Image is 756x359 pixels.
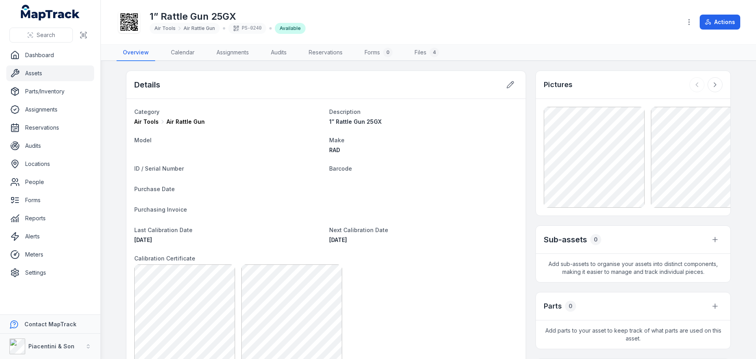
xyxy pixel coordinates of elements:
div: Available [275,23,306,34]
a: Dashboard [6,47,94,63]
span: Model [134,137,152,143]
time: 29/04/2025, 12:00:00 am [134,236,152,243]
h3: Parts [544,301,562,312]
span: Next Calibration Date [329,227,388,233]
div: 0 [565,301,576,312]
a: Calendar [165,45,201,61]
a: Alerts [6,229,94,244]
h2: Sub-assets [544,234,587,245]
a: Forms0 [358,45,399,61]
a: Assets [6,65,94,81]
button: Actions [700,15,740,30]
span: Barcode [329,165,352,172]
span: Search [37,31,55,39]
span: Description [329,108,361,115]
div: 0 [383,48,393,57]
span: Purchase Date [134,186,175,192]
a: Assignments [6,102,94,117]
span: Add sub-assets to organise your assets into distinct components, making it easier to manage and t... [536,254,730,282]
span: Category [134,108,159,115]
a: Assignments [210,45,255,61]
h2: Details [134,79,160,90]
span: Air Tools [134,118,159,126]
span: Air Rattle Gun [183,25,215,32]
span: Calibration Certificate [134,255,195,262]
span: Air Tools [154,25,176,32]
a: Audits [6,138,94,154]
a: MapTrack [21,5,80,20]
span: 1” Rattle Gun 25GX [329,118,382,125]
a: Forms [6,192,94,208]
a: Settings [6,265,94,281]
span: Last Calibration Date [134,227,193,233]
a: Locations [6,156,94,172]
a: Files4 [408,45,445,61]
h1: 1” Rattle Gun 25GX [150,10,306,23]
strong: Piacentini & Son [28,343,74,350]
a: People [6,174,94,190]
span: ID / Serial Number [134,165,184,172]
span: Purchasing Invoice [134,206,187,213]
div: 4 [430,48,439,57]
span: Make [329,137,345,143]
a: Reports [6,210,94,226]
div: PS-0240 [228,23,266,34]
span: [DATE] [329,236,347,243]
a: Parts/Inventory [6,84,94,99]
a: Audits [265,45,293,61]
span: RAD [329,147,340,153]
a: Meters [6,247,94,262]
span: [DATE] [134,236,152,243]
strong: Contact MapTrack [24,321,76,327]
div: 0 [590,234,601,245]
a: Reservations [302,45,349,61]
a: Overview [117,45,155,61]
a: Reservations [6,120,94,136]
button: Search [9,28,73,43]
time: 29/10/2025, 12:00:00 am [329,236,347,243]
span: Add parts to your asset to keep track of what parts are used on this asset. [536,320,730,349]
h3: Pictures [544,79,573,90]
span: Air Rattle Gun [167,118,205,126]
